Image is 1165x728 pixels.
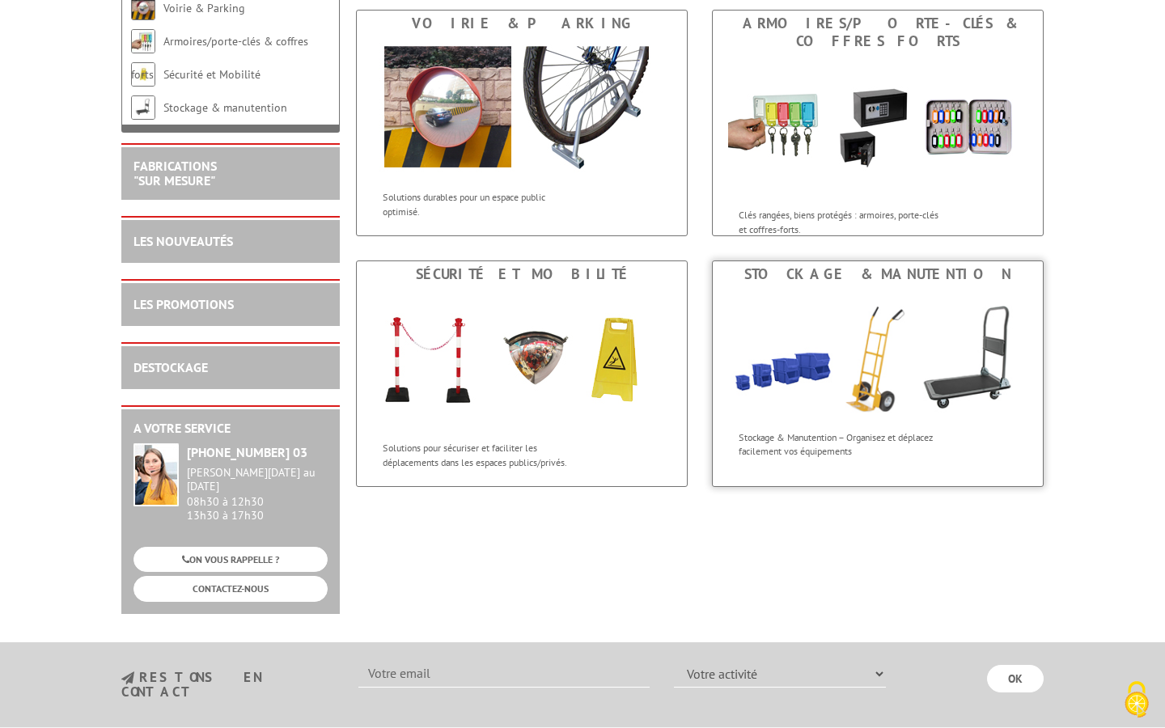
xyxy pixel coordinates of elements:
img: widget-service.jpg [133,443,179,506]
h3: restons en contact [121,671,334,699]
button: Cookies (fenêtre modale) [1108,673,1165,728]
img: Stockage & manutention [131,95,155,120]
img: Sécurité et Mobilité [372,287,671,433]
a: Armoires/porte-clés & coffres forts Armoires/porte-clés & coffres forts Clés rangées, biens proté... [712,10,1044,236]
strong: [PHONE_NUMBER] 03 [187,444,307,460]
h2: A votre service [133,421,328,436]
a: FABRICATIONS"Sur Mesure" [133,158,217,188]
input: OK [987,665,1044,692]
a: ON VOUS RAPPELLE ? [133,547,328,572]
img: Stockage & manutention [713,287,1043,422]
p: Stockage & Manutention – Organisez et déplacez facilement vos équipements [739,430,939,458]
a: Stockage & manutention [163,100,287,115]
div: Armoires/porte-clés & coffres forts [717,15,1039,50]
a: Sécurité et Mobilité [163,67,261,82]
a: Voirie & Parking Voirie & Parking Solutions durables pour un espace public optimisé. [356,10,688,236]
p: Solutions durables pour un espace public optimisé. [383,190,583,218]
img: newsletter.jpg [121,671,134,685]
input: Votre email [358,660,650,688]
a: Armoires/porte-clés & coffres forts [131,34,308,82]
img: Voirie & Parking [372,36,671,182]
a: LES PROMOTIONS [133,296,234,312]
a: Stockage & manutention Stockage & manutention Stockage & Manutention – Organisez et déplacez faci... [712,260,1044,487]
a: LES NOUVEAUTÉS [133,233,233,249]
div: Sécurité et Mobilité [361,265,683,283]
img: Armoires/porte-clés & coffres forts [131,29,155,53]
div: 08h30 à 12h30 13h30 à 17h30 [187,466,328,522]
p: Solutions pour sécuriser et faciliter les déplacements dans les espaces publics/privés. [383,441,583,468]
p: Clés rangées, biens protégés : armoires, porte-clés et coffres-forts. [739,208,939,235]
a: Voirie & Parking [163,1,245,15]
a: Sécurité et Mobilité Sécurité et Mobilité Solutions pour sécuriser et faciliter les déplacements ... [356,260,688,487]
div: Stockage & manutention [717,265,1039,283]
div: Voirie & Parking [361,15,683,32]
div: [PERSON_NAME][DATE] au [DATE] [187,466,328,493]
a: DESTOCKAGE [133,359,208,375]
img: Armoires/porte-clés & coffres forts [728,54,1027,200]
img: Cookies (fenêtre modale) [1116,679,1157,720]
a: CONTACTEZ-NOUS [133,576,328,601]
